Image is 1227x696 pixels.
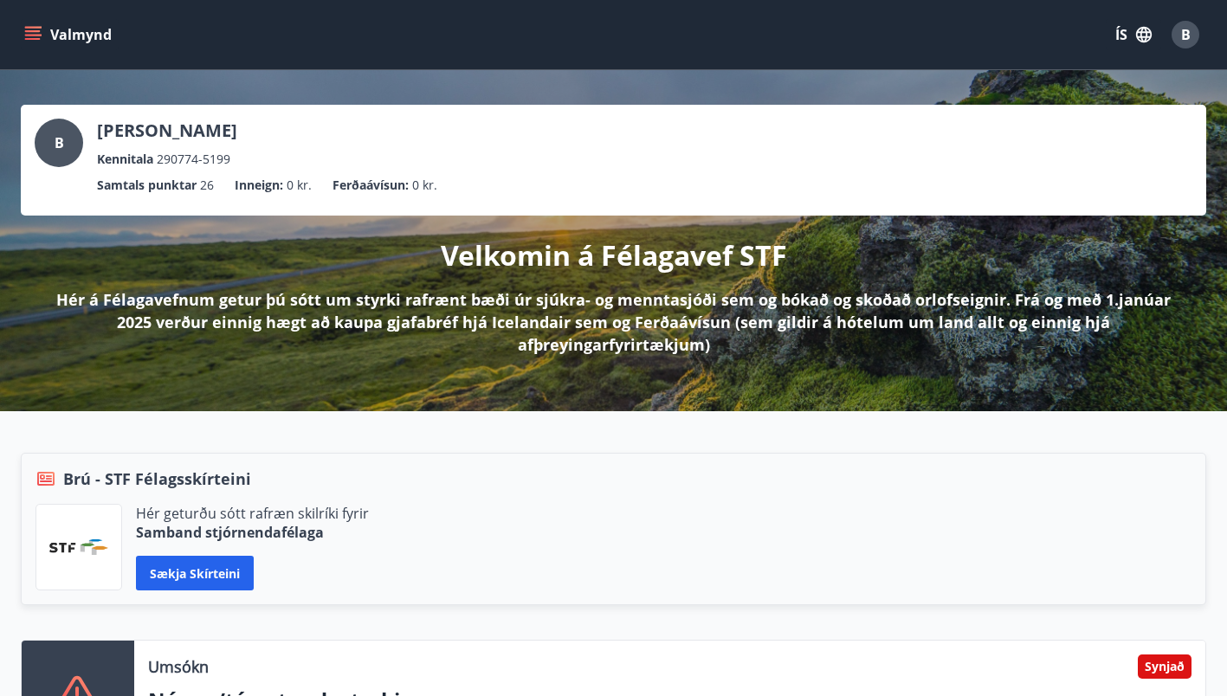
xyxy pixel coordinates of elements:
[97,150,153,169] p: Kennitala
[97,119,237,143] p: [PERSON_NAME]
[55,133,64,152] span: B
[136,523,369,542] p: Samband stjórnendafélaga
[1106,19,1161,50] button: ÍS
[21,19,119,50] button: menu
[200,176,214,195] span: 26
[63,467,251,490] span: Brú - STF Félagsskírteini
[48,288,1179,356] p: Hér á Félagavefnum getur þú sótt um styrki rafrænt bæði úr sjúkra- og menntasjóði sem og bókað og...
[136,504,369,523] p: Hér geturðu sótt rafræn skilríki fyrir
[287,176,312,195] span: 0 kr.
[441,236,787,274] p: Velkomin á Félagavef STF
[1165,14,1206,55] button: B
[97,176,197,195] p: Samtals punktar
[1181,25,1191,44] span: B
[1138,654,1191,679] div: Synjað
[136,556,254,590] button: Sækja skírteini
[49,539,108,555] img: vjCaq2fThgY3EUYqSgpjEiBg6WP39ov69hlhuPVN.png
[157,150,230,169] span: 290774-5199
[333,176,409,195] p: Ferðaávísun :
[412,176,437,195] span: 0 kr.
[235,176,283,195] p: Inneign :
[148,655,209,678] p: Umsókn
